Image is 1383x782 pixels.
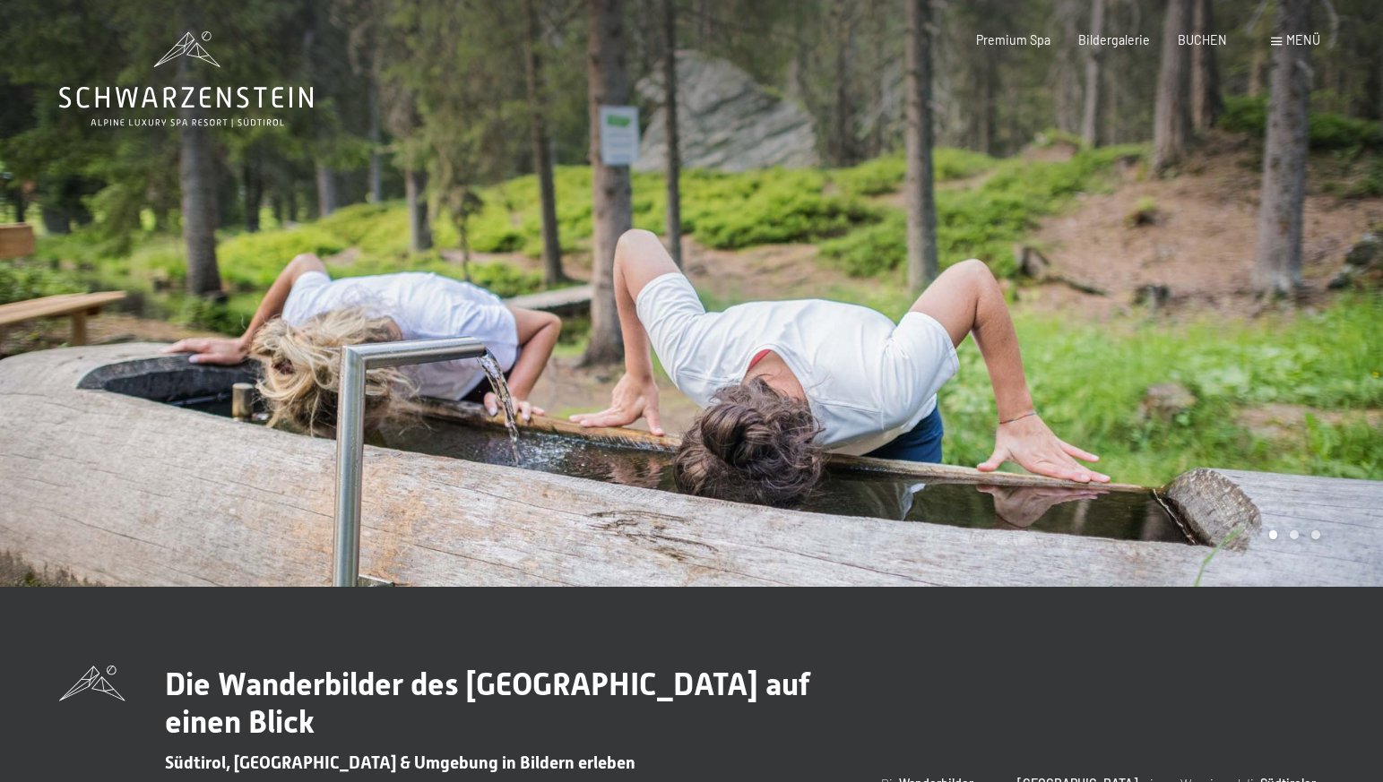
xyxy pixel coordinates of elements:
a: Premium Spa [976,32,1050,47]
div: Carousel Pagination [1263,530,1320,539]
div: Carousel Page 2 [1290,530,1299,539]
a: Bildergalerie [1078,32,1150,47]
div: Carousel Page 3 [1311,530,1320,539]
span: Die Wanderbilder des [GEOGRAPHIC_DATA] auf einen Blick [165,666,809,740]
a: BUCHEN [1178,32,1227,47]
span: Menü [1286,32,1320,47]
div: Carousel Page 1 (Current Slide) [1269,530,1278,539]
span: Südtirol, [GEOGRAPHIC_DATA] & Umgebung in Bildern erleben [165,752,635,773]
